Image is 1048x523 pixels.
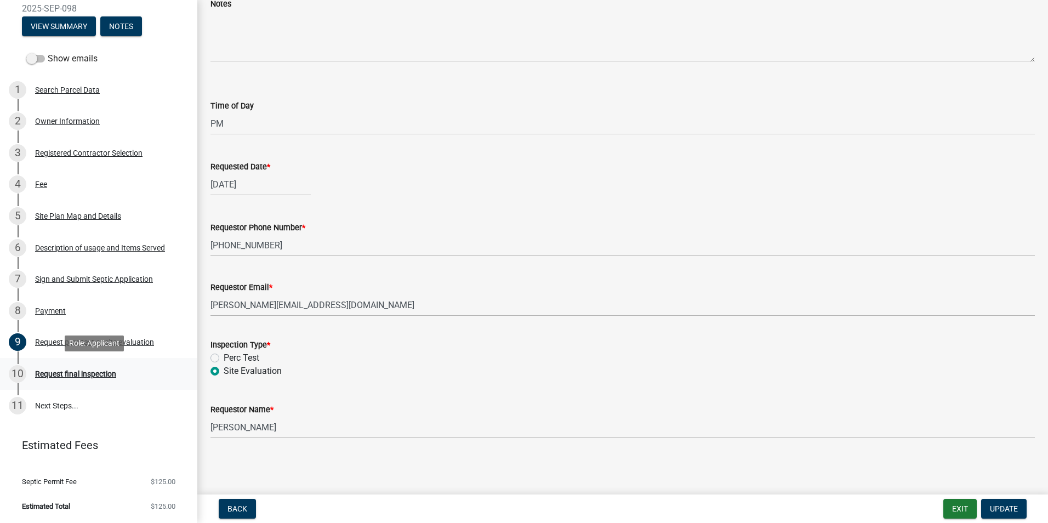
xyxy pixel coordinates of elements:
[210,224,305,232] label: Requestor Phone Number
[210,284,272,292] label: Requestor Email
[35,338,154,346] div: Request perc test or site evaluation
[210,173,311,196] input: mm/dd/yyyy
[210,342,270,349] label: Inspection Type
[22,503,70,510] span: Estimated Total
[35,275,153,283] div: Sign and Submit Septic Application
[35,180,47,188] div: Fee
[9,239,26,257] div: 6
[9,302,26,320] div: 8
[9,434,180,456] a: Estimated Fees
[35,149,143,157] div: Registered Contractor Selection
[9,365,26,383] div: 10
[100,16,142,36] button: Notes
[9,397,26,414] div: 11
[100,22,142,31] wm-modal-confirm: Notes
[210,406,274,414] label: Requestor Name
[210,1,231,8] label: Notes
[65,336,124,351] div: Role: Applicant
[9,207,26,225] div: 5
[151,503,175,510] span: $125.00
[22,478,77,485] span: Septic Permit Fee
[9,333,26,351] div: 9
[22,22,96,31] wm-modal-confirm: Summary
[9,175,26,193] div: 4
[981,499,1027,519] button: Update
[35,307,66,315] div: Payment
[219,499,256,519] button: Back
[210,103,254,110] label: Time of Day
[35,117,100,125] div: Owner Information
[990,504,1018,513] span: Update
[35,244,165,252] div: Description of usage and Items Served
[35,212,121,220] div: Site Plan Map and Details
[224,365,282,378] label: Site Evaluation
[9,144,26,162] div: 3
[35,370,116,378] div: Request final inspection
[35,86,100,94] div: Search Parcel Data
[210,163,270,171] label: Requested Date
[224,351,259,365] label: Perc Test
[22,16,96,36] button: View Summary
[943,499,977,519] button: Exit
[9,112,26,130] div: 2
[151,478,175,485] span: $125.00
[227,504,247,513] span: Back
[26,52,98,65] label: Show emails
[9,270,26,288] div: 7
[22,3,175,14] span: 2025-SEP-098
[9,81,26,99] div: 1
